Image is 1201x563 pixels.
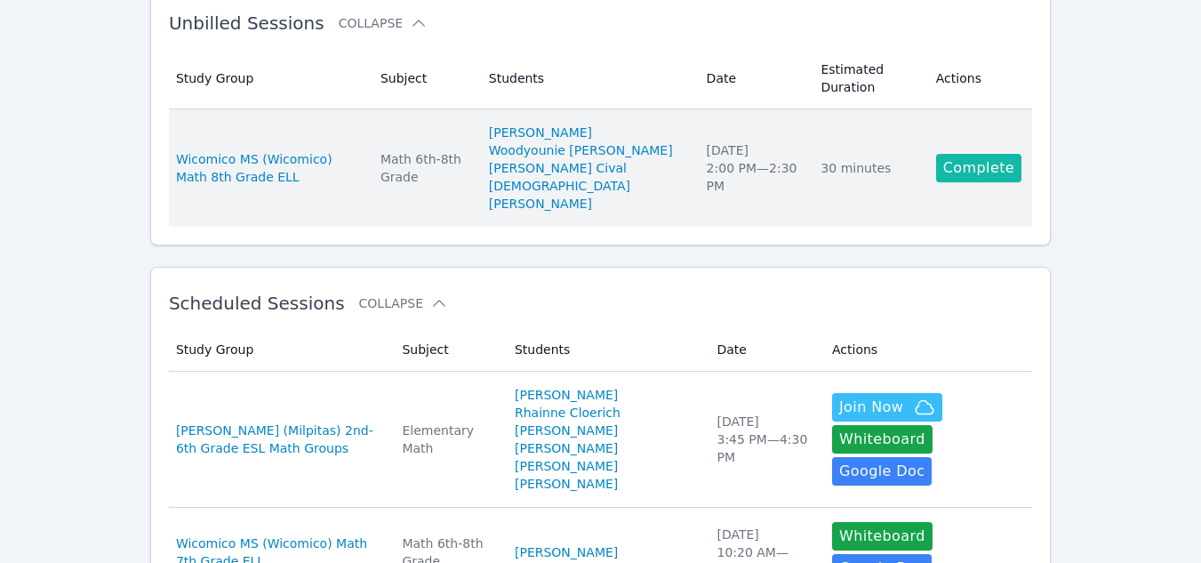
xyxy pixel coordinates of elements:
[489,159,627,177] a: [PERSON_NAME] Cival
[380,150,468,186] div: Math 6th-8th Grade
[707,141,800,195] div: [DATE] 2:00 PM — 2:30 PM
[489,141,673,159] a: Woodyounie [PERSON_NAME]
[515,475,618,493] a: [PERSON_NAME]
[169,293,345,314] span: Scheduled Sessions
[478,48,696,109] th: Students
[370,48,478,109] th: Subject
[925,48,1032,109] th: Actions
[169,48,370,109] th: Study Group
[169,372,1032,508] tr: [PERSON_NAME] (Milpitas) 2nd-6th Grade ESL Math GroupsElementary Math[PERSON_NAME]Rhainne Cloeric...
[391,328,504,372] th: Subject
[810,48,925,109] th: Estimated Duration
[696,48,811,109] th: Date
[169,328,392,372] th: Study Group
[821,328,1032,372] th: Actions
[515,439,618,457] a: [PERSON_NAME]
[515,543,618,561] a: [PERSON_NAME]
[717,413,811,466] div: [DATE] 3:45 PM — 4:30 PM
[359,294,448,312] button: Collapse
[706,328,821,372] th: Date
[821,159,914,177] div: 30 minutes
[176,422,381,457] a: [PERSON_NAME] (Milpitas) 2nd-6th Grade ESL Math Groups
[832,425,933,454] button: Whiteboard
[504,328,707,372] th: Students
[515,404,696,439] a: Rhainne Cloerich [PERSON_NAME]
[839,397,903,418] span: Join Now
[489,124,592,141] a: [PERSON_NAME]
[489,177,685,213] a: [DEMOGRAPHIC_DATA][PERSON_NAME]
[832,522,933,551] button: Whiteboard
[169,109,1032,227] tr: Wicomico MS (Wicomico) Math 8th Grade ELLMath 6th-8th Grade[PERSON_NAME]Woodyounie [PERSON_NAME][...
[402,422,493,457] div: Elementary Math
[936,154,1021,182] a: Complete
[832,393,942,422] button: Join Now
[515,386,618,404] a: [PERSON_NAME]
[169,12,324,34] span: Unbilled Sessions
[339,14,428,32] button: Collapse
[515,457,618,475] a: [PERSON_NAME]
[176,150,359,186] a: Wicomico MS (Wicomico) Math 8th Grade ELL
[832,457,932,486] a: Google Doc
